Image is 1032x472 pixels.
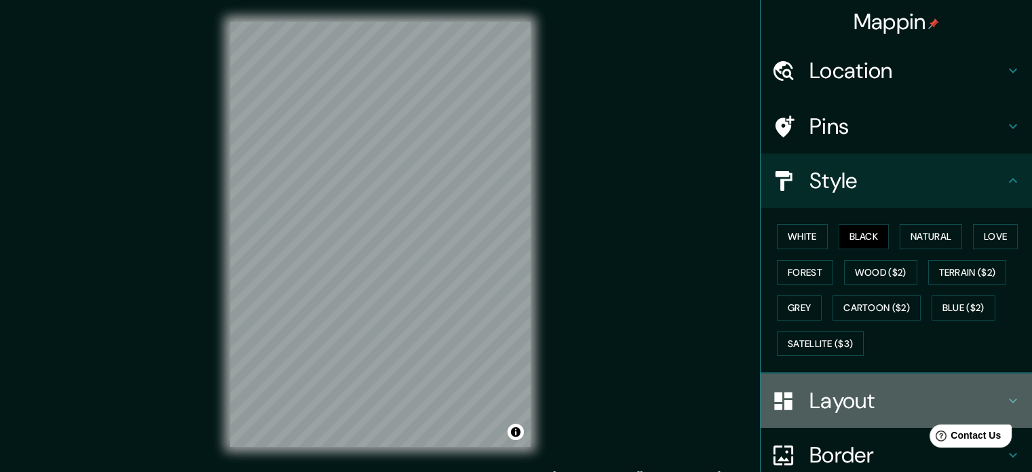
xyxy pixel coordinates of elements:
h4: Mappin [854,8,940,35]
div: Layout [761,374,1032,428]
iframe: Help widget launcher [911,419,1017,457]
h4: Layout [809,387,1005,414]
div: Pins [761,99,1032,153]
button: Wood ($2) [844,260,917,285]
img: pin-icon.png [928,18,939,29]
button: Grey [777,295,822,321]
button: Terrain ($2) [928,260,1007,285]
div: Location [761,43,1032,98]
button: Black [839,224,890,249]
div: Style [761,153,1032,208]
canvas: Map [230,22,531,447]
button: Natural [900,224,962,249]
button: Love [973,224,1018,249]
button: Satellite ($3) [777,331,864,357]
button: Cartoon ($2) [833,295,921,321]
h4: Style [809,167,1005,194]
button: Toggle attribution [508,424,524,440]
h4: Border [809,441,1005,469]
button: Forest [777,260,833,285]
h4: Location [809,57,1005,84]
h4: Pins [809,113,1005,140]
button: White [777,224,828,249]
button: Blue ($2) [932,295,995,321]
